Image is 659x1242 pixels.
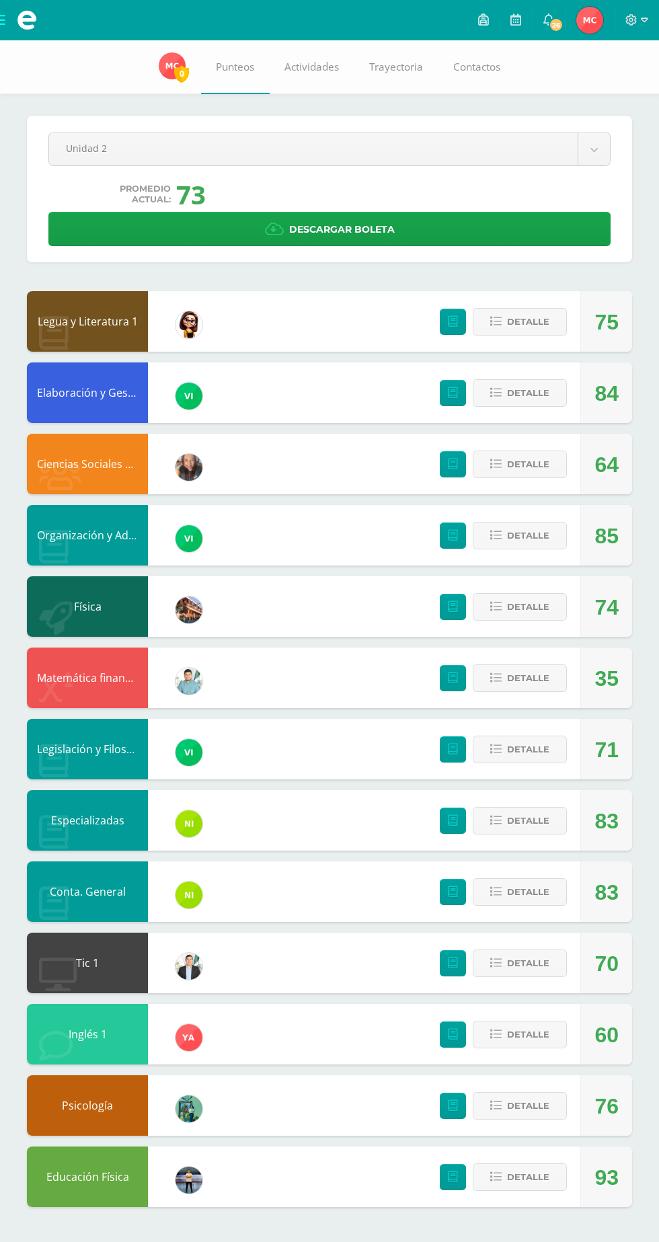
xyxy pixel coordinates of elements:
[507,594,549,619] span: Detalle
[369,60,423,74] span: Trayectoria
[473,878,567,906] button: Detalle
[594,933,619,994] div: 70
[473,1092,567,1120] button: Detalle
[473,593,567,621] button: Detalle
[507,951,549,976] span: Detalle
[473,736,567,763] button: Detalle
[176,525,202,552] img: a241c2b06c5b4daf9dd7cbc5f490cd0f.png
[27,790,148,851] div: Especializadas
[176,596,202,623] img: 0a4f8d2552c82aaa76f7aefb013bc2ce.png
[27,1004,148,1064] div: Inglés 1
[176,1024,202,1051] img: 90ee13623fa7c5dbc2270dab131931b4.png
[27,362,148,423] div: Elaboración y Gestión de Proyectos
[438,40,516,94] a: Contactos
[176,953,202,980] img: aa2172f3e2372f881a61fb647ea0edf1.png
[507,737,549,762] span: Detalle
[594,434,619,495] div: 64
[453,60,500,74] span: Contactos
[473,807,567,835] button: Detalle
[473,308,567,336] button: Detalle
[507,1093,549,1118] span: Detalle
[27,1147,148,1207] div: Educación Física
[176,739,202,766] img: a241c2b06c5b4daf9dd7cbc5f490cd0f.png
[507,381,549,405] span: Detalle
[284,60,339,74] span: Actividades
[270,40,354,94] a: Actividades
[176,882,202,908] img: ca60df5ae60ada09d1f93a1da4ab2e41.png
[594,1005,619,1065] div: 60
[473,664,567,692] button: Detalle
[27,505,148,566] div: Organización y Admon.
[594,292,619,352] div: 75
[27,648,148,708] div: Matemática financiera
[176,668,202,695] img: 3bbeeb896b161c296f86561e735fa0fc.png
[289,213,395,246] span: Descargar boleta
[176,810,202,837] img: ca60df5ae60ada09d1f93a1da4ab2e41.png
[594,577,619,637] div: 74
[594,1147,619,1208] div: 93
[507,666,549,691] span: Detalle
[174,65,189,82] span: 0
[507,808,549,833] span: Detalle
[507,1022,549,1047] span: Detalle
[507,523,549,548] span: Detalle
[27,576,148,637] div: Física
[120,184,171,205] span: Promedio actual:
[549,17,564,32] span: 26
[27,861,148,922] div: Conta. General
[176,1167,202,1194] img: bde165c00b944de6c05dcae7d51e2fcc.png
[594,506,619,566] div: 85
[473,522,567,549] button: Detalle
[507,880,549,904] span: Detalle
[473,1021,567,1048] button: Detalle
[27,719,148,779] div: Legislación y Filosofía Empresarial
[159,52,186,79] img: 69f303fc39f837cd9983a5abc81b3825.png
[201,40,270,94] a: Punteos
[473,379,567,407] button: Detalle
[27,434,148,494] div: Ciencias Sociales y Formación Ciudadana
[473,1163,567,1191] button: Detalle
[473,451,567,478] button: Detalle
[176,311,202,338] img: cddb2fafc80e4a6e526b97ae3eca20ef.png
[27,933,148,993] div: Tic 1
[594,720,619,780] div: 71
[216,60,254,74] span: Punteos
[354,40,438,94] a: Trayectoria
[594,363,619,424] div: 84
[176,1095,202,1122] img: b3df963adb6106740b98dae55d89aff1.png
[594,648,619,709] div: 35
[594,1076,619,1136] div: 76
[176,383,202,410] img: a241c2b06c5b4daf9dd7cbc5f490cd0f.png
[27,1075,148,1136] div: Psicología
[473,949,567,977] button: Detalle
[49,132,610,165] a: Unidad 2
[27,291,148,352] div: Legua y Literatura 1
[48,212,611,246] a: Descargar boleta
[176,454,202,481] img: 8286b9a544571e995a349c15127c7be6.png
[507,309,549,334] span: Detalle
[576,7,603,34] img: 69f303fc39f837cd9983a5abc81b3825.png
[507,452,549,477] span: Detalle
[594,791,619,851] div: 83
[594,862,619,923] div: 83
[507,1165,549,1190] span: Detalle
[66,132,561,164] span: Unidad 2
[176,177,206,212] div: 73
